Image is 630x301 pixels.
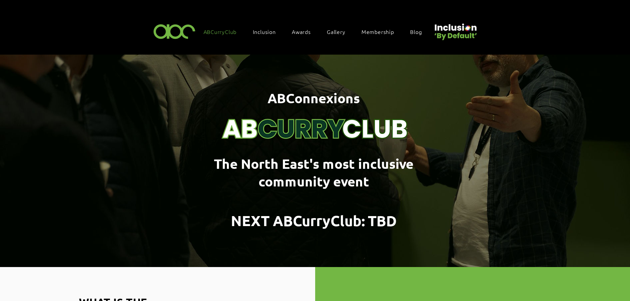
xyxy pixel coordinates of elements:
[410,28,422,35] span: Blog
[200,25,432,39] nav: Site
[231,211,365,230] span: NEXT ABCurryClub:
[361,28,394,35] span: Membership
[214,211,414,231] h1: :
[200,25,247,39] a: ABCurryClub
[327,28,345,35] span: Gallery
[407,25,432,39] a: Blog
[323,25,355,39] a: Gallery
[214,155,413,190] span: The North East's most inclusive community event
[152,21,198,41] img: ABC-Logo-Blank-Background-01-01-2.png
[432,18,478,41] img: Untitled design (22).png
[215,73,415,147] img: Curry Club Brand (4).png
[368,211,397,230] span: TBD
[204,28,237,35] span: ABCurryClub
[250,25,286,39] div: Inclusion
[289,25,321,39] div: Awards
[253,28,276,35] span: Inclusion
[292,28,311,35] span: Awards
[358,25,404,39] a: Membership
